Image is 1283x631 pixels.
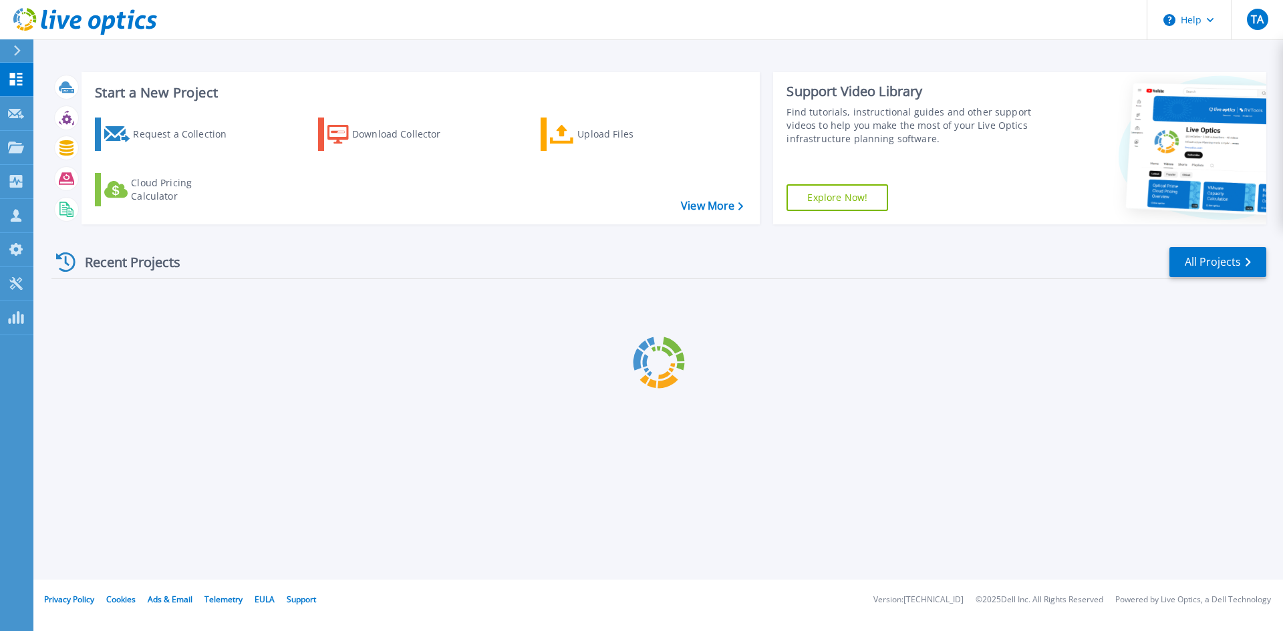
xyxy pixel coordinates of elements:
li: Version: [TECHNICAL_ID] [873,596,964,604]
div: Request a Collection [133,121,240,148]
a: Cookies [106,594,136,605]
li: Powered by Live Optics, a Dell Technology [1115,596,1271,604]
a: Privacy Policy [44,594,94,605]
div: Download Collector [352,121,459,148]
a: View More [681,200,743,212]
div: Find tutorials, instructional guides and other support videos to help you make the most of your L... [787,106,1038,146]
a: Telemetry [204,594,243,605]
div: Support Video Library [787,83,1038,100]
span: TA [1251,14,1264,25]
a: Ads & Email [148,594,192,605]
a: Support [287,594,316,605]
a: Upload Files [541,118,690,151]
a: EULA [255,594,275,605]
a: Explore Now! [787,184,888,211]
h3: Start a New Project [95,85,743,100]
a: Request a Collection [95,118,244,151]
li: © 2025 Dell Inc. All Rights Reserved [976,596,1103,604]
a: Cloud Pricing Calculator [95,173,244,206]
a: Download Collector [318,118,467,151]
div: Upload Files [577,121,684,148]
div: Recent Projects [51,246,198,278]
div: Cloud Pricing Calculator [131,176,238,203]
a: All Projects [1169,247,1266,277]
